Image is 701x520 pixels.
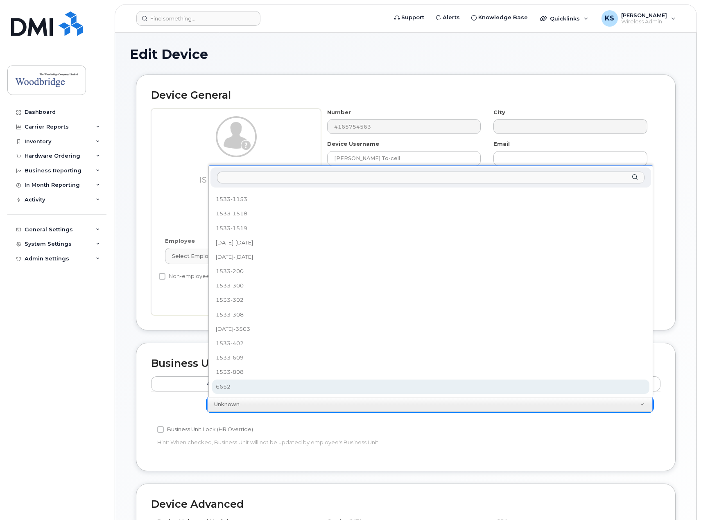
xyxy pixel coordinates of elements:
div: 1533-609 [213,351,649,364]
div: 6652 [213,380,649,393]
div: 1533-402 [213,337,649,350]
div: 1533-1519 [213,222,649,235]
div: 1533-1518 [213,208,649,220]
div: [DATE]-[DATE] [213,251,649,263]
div: 1533-302 [213,294,649,307]
div: 1533-808 [213,366,649,379]
div: 1533-200 [213,265,649,278]
div: 1533-308 [213,308,649,321]
div: 1533-300 [213,280,649,292]
div: [DATE]-[DATE] [213,236,649,249]
div: [DATE]-3503 [213,323,649,335]
div: 1533-1153 [213,193,649,206]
